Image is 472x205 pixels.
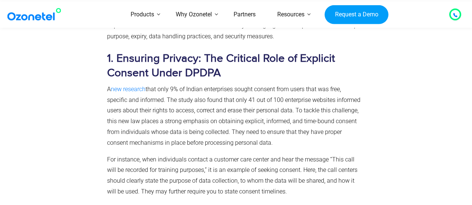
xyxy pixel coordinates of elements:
[120,1,165,28] a: Products
[107,86,360,146] span: that only 9% of Indian enterprises sought consent from users that was free, specific and informed...
[111,86,146,93] a: new research
[325,5,388,24] a: Request a Demo
[223,1,266,28] a: Partners
[107,156,357,195] span: For instance, when individuals contact a customer care center and hear the message “This call wil...
[107,52,335,80] b: 1. Ensuring Privacy: The Critical Role of Explicit Consent Under DPDPA
[266,1,315,28] a: Resources
[107,86,111,93] span: A
[165,1,223,28] a: Why Ozonetel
